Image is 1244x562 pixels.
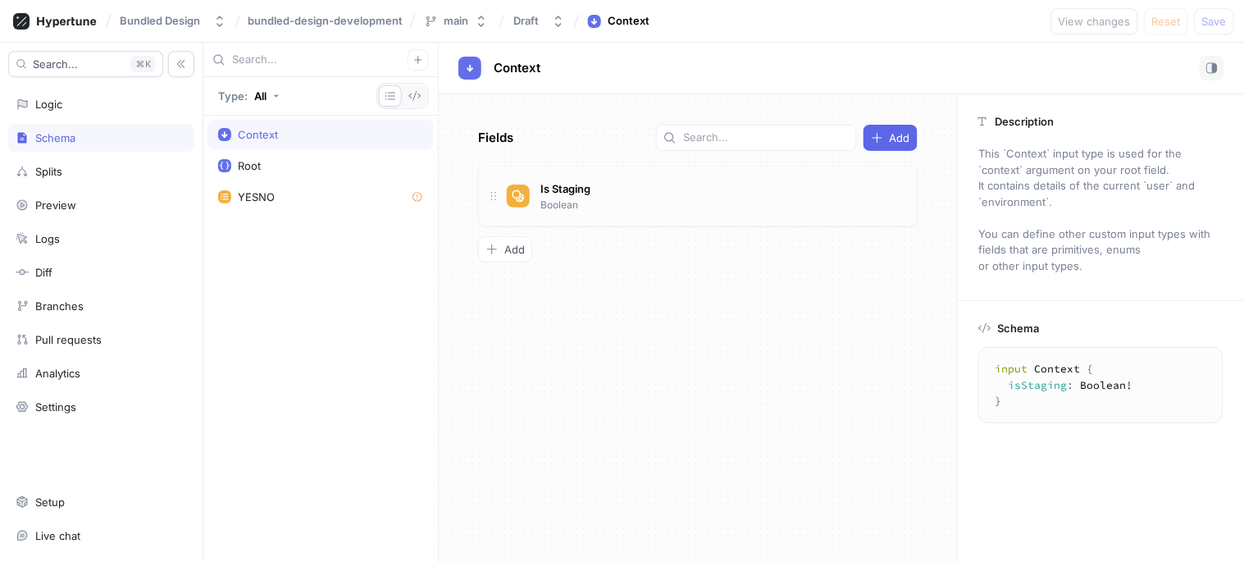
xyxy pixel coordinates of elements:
span: Is Staging [540,182,590,195]
button: Reset [1145,8,1188,34]
button: Draft [507,7,572,34]
button: View changes [1051,8,1138,34]
div: Live chat [35,529,80,542]
span: Add [504,244,525,254]
button: main [417,7,494,34]
div: Bundled Design [120,14,200,28]
p: Context [494,59,540,78]
div: Context [238,128,278,141]
div: Pull requests [35,333,102,346]
div: Logs [35,232,60,245]
textarea: input Context { isStaging: Boolean! } [986,354,1216,416]
span: View changes [1059,16,1131,26]
div: Splits [35,165,62,178]
div: Settings [35,400,76,414]
p: Boolean [540,198,578,212]
div: Schema [35,131,75,144]
div: Analytics [35,367,80,380]
p: Description [996,115,1055,128]
p: This `Context` input type is used for the `context` argument on your root field. It contains deta... [972,140,1230,280]
div: main [444,14,468,28]
span: Reset [1152,16,1181,26]
p: Schema [998,322,1040,335]
input: Search... [232,52,408,68]
button: Bundled Design [113,7,233,34]
div: K [130,56,156,72]
input: Search... [683,130,850,146]
p: Type: [218,91,248,102]
span: Save [1202,16,1227,26]
button: Add [478,236,532,263]
div: All [254,91,267,102]
div: YESNO [238,190,275,203]
button: Search...K [8,51,163,77]
span: bundled-design-development [248,15,403,26]
div: Setup [35,496,65,509]
div: Branches [35,299,84,313]
div: Preview [35,199,76,212]
div: Context [608,13,649,30]
div: Diff [35,266,52,279]
button: Save [1195,8,1234,34]
span: Search... [33,59,78,69]
button: Add [864,125,918,151]
button: Type: All [212,83,285,109]
p: Fields [478,129,513,148]
div: Draft [513,14,539,28]
div: Logic [35,98,62,111]
div: Root [238,159,261,172]
span: Add [890,133,910,143]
